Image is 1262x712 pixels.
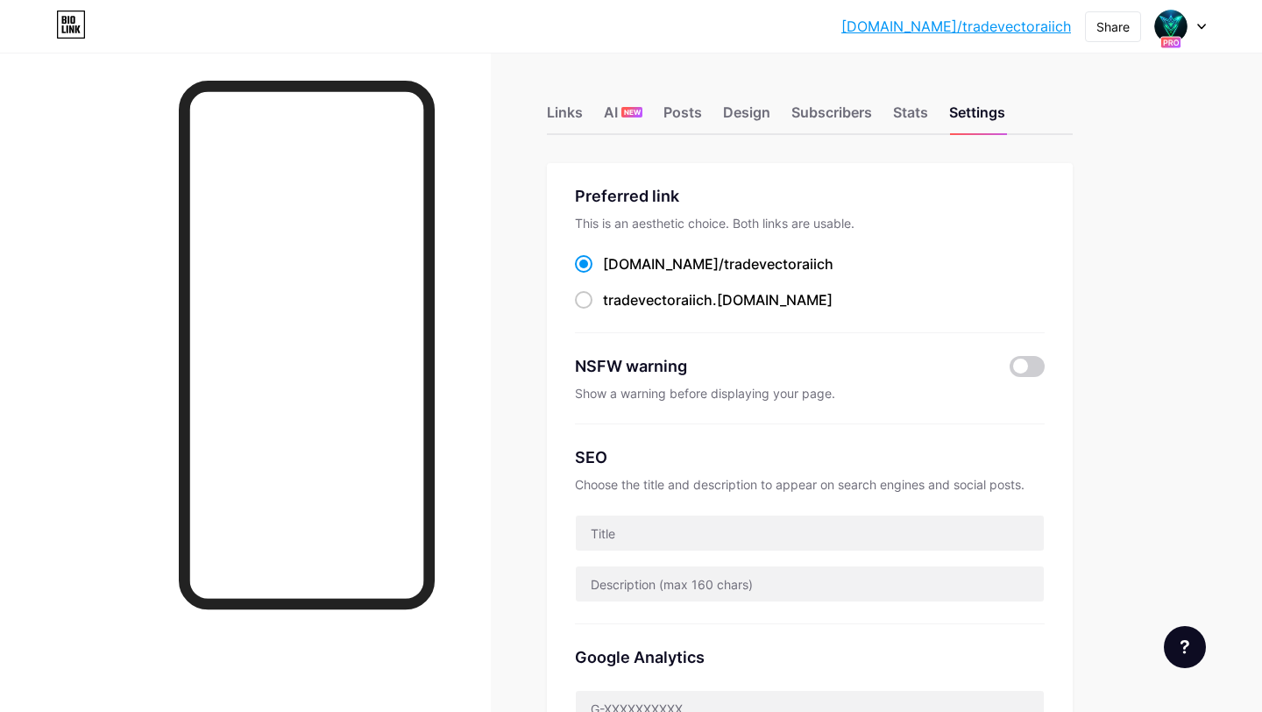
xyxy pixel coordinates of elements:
[604,102,642,133] div: AI
[841,16,1071,37] a: [DOMAIN_NAME]/tradevectoraiich
[547,102,583,133] div: Links
[575,385,1045,402] div: Show a warning before displaying your page.
[663,102,702,133] div: Posts
[575,354,984,378] div: NSFW warning
[575,184,1045,208] div: Preferred link
[603,291,713,309] span: tradevectoraiich
[723,102,770,133] div: Design
[724,255,833,273] span: tradevectoraiich
[575,215,1045,232] div: This is an aesthetic choice. Both links are usable.
[576,516,1044,551] input: Title
[603,289,833,310] div: .[DOMAIN_NAME]
[893,102,928,133] div: Stats
[1096,18,1130,36] div: Share
[603,253,833,274] div: [DOMAIN_NAME]/
[949,102,1005,133] div: Settings
[624,107,641,117] span: NEW
[791,102,872,133] div: Subscribers
[575,476,1045,494] div: Choose the title and description to appear on search engines and social posts.
[576,566,1044,602] input: Description (max 160 chars)
[1154,10,1188,43] img: frankbroolkk
[575,645,1045,669] div: Google Analytics
[575,445,1045,469] div: SEO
